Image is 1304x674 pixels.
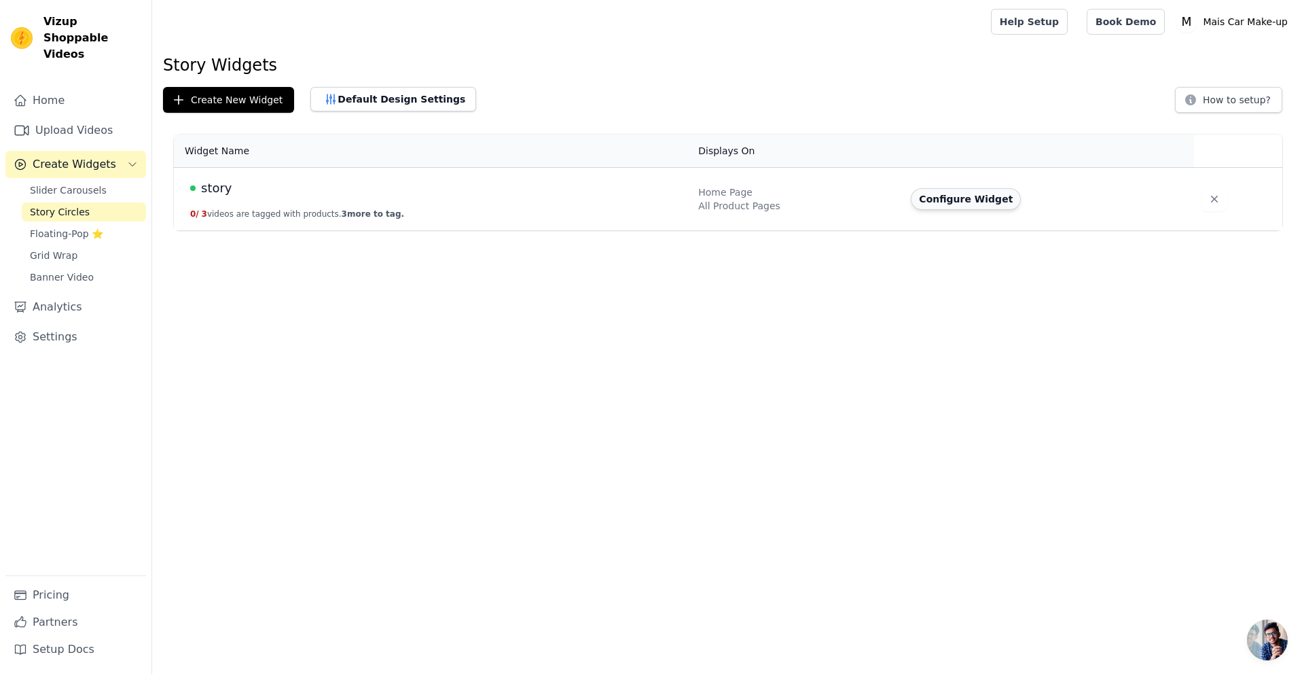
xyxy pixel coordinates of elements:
a: Analytics [5,294,146,321]
span: Grid Wrap [30,249,77,262]
a: Banner Video [22,268,146,287]
p: Mais Car Make-up [1197,10,1293,34]
div: Home Page [698,185,894,199]
span: 3 [202,209,207,219]
div: Bate-papo aberto [1247,620,1288,660]
th: Displays On [690,135,903,168]
span: Vizup Shoppable Videos [43,14,141,63]
a: Story Circles [22,202,146,221]
span: Story Circles [30,205,90,219]
span: Floating-Pop ⭐ [30,227,103,241]
a: Pricing [5,582,146,609]
button: How to setup? [1175,87,1282,113]
button: Create Widgets [5,151,146,178]
span: Slider Carousels [30,183,107,197]
button: Default Design Settings [310,87,476,111]
div: All Product Pages [698,199,894,213]
img: Vizup [11,27,33,49]
a: Book Demo [1087,9,1165,35]
a: Floating-Pop ⭐ [22,224,146,243]
span: 3 more to tag. [342,209,404,219]
a: Setup Docs [5,636,146,663]
span: Create Widgets [33,156,116,173]
a: Settings [5,323,146,351]
button: M Mais Car Make-up [1176,10,1293,34]
button: Delete widget [1202,187,1227,211]
button: Create New Widget [163,87,294,113]
span: story [201,179,232,198]
a: Slider Carousels [22,181,146,200]
a: Help Setup [991,9,1068,35]
th: Widget Name [174,135,690,168]
span: 0 / [190,209,199,219]
a: How to setup? [1175,96,1282,109]
a: Grid Wrap [22,246,146,265]
h1: Story Widgets [163,54,1293,76]
span: Banner Video [30,270,94,284]
a: Partners [5,609,146,636]
a: Home [5,87,146,114]
button: Configure Widget [911,188,1021,210]
a: Upload Videos [5,117,146,144]
button: 0/ 3videos are tagged with products.3more to tag. [190,209,404,219]
span: Live Published [190,185,196,191]
text: M [1182,15,1192,29]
